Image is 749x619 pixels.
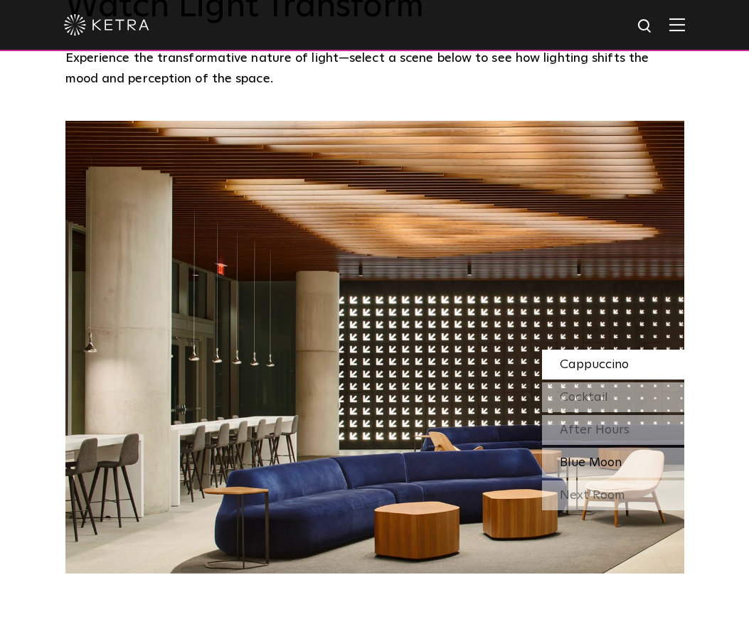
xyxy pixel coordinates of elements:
span: Blue Moon [560,456,622,469]
img: SS_SXSW_Desktop_Cool [65,121,684,574]
img: ketra-logo-2019-white [64,14,149,36]
span: Cappuccino [560,358,629,371]
img: search icon [637,18,654,36]
p: Experience the transformative nature of light—select a scene below to see how lighting shifts the... [65,48,684,89]
span: After Hours [560,424,630,436]
div: Next Room [542,480,684,510]
span: Cocktail [560,391,608,404]
img: Hamburger%20Nav.svg [669,18,685,31]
